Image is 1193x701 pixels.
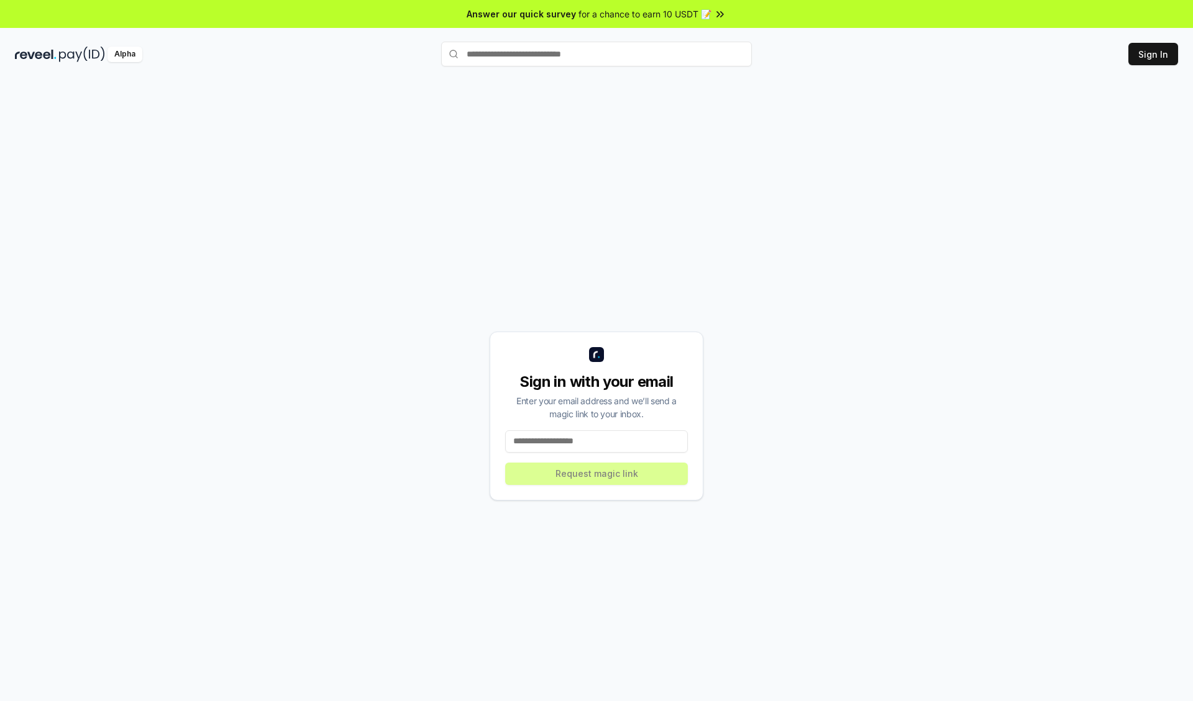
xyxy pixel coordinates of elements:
button: Sign In [1128,43,1178,65]
div: Sign in with your email [505,372,688,392]
img: reveel_dark [15,47,57,62]
span: for a chance to earn 10 USDT 📝 [578,7,711,20]
div: Alpha [107,47,142,62]
span: Answer our quick survey [467,7,576,20]
div: Enter your email address and we’ll send a magic link to your inbox. [505,394,688,420]
img: logo_small [589,347,604,362]
img: pay_id [59,47,105,62]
